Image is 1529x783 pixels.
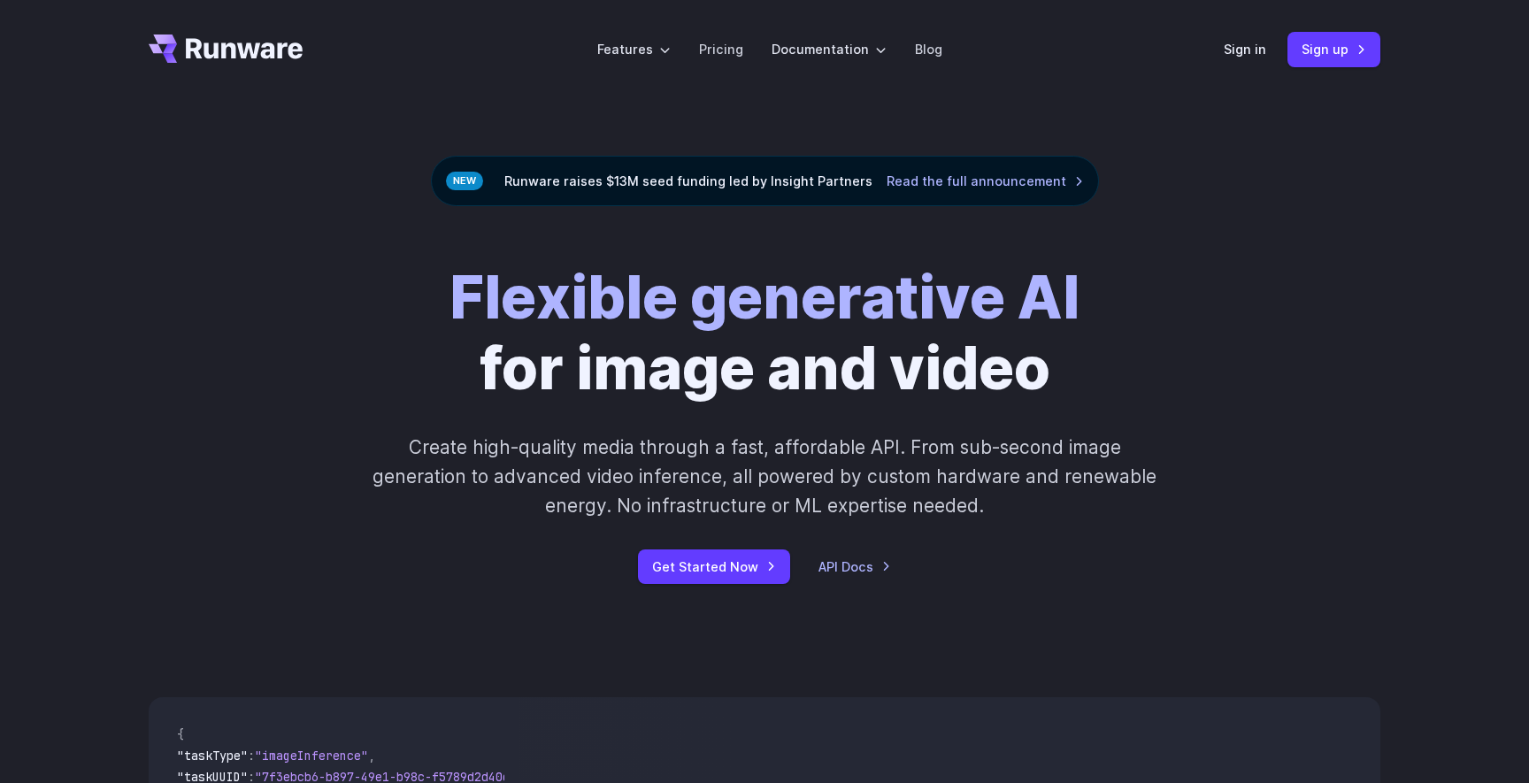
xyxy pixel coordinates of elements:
strong: Flexible generative AI [449,262,1080,333]
a: Read the full announcement [887,171,1084,191]
span: "imageInference" [255,748,368,764]
label: Features [597,39,671,59]
p: Create high-quality media through a fast, affordable API. From sub-second image generation to adv... [371,433,1159,521]
span: : [248,748,255,764]
a: Sign in [1224,39,1266,59]
a: Blog [915,39,942,59]
a: API Docs [818,557,891,577]
span: { [177,726,184,742]
label: Documentation [772,39,887,59]
div: Runware raises $13M seed funding led by Insight Partners [431,156,1099,206]
a: Pricing [699,39,743,59]
span: , [368,748,375,764]
a: Get Started Now [638,549,790,584]
span: "taskType" [177,748,248,764]
h1: for image and video [449,263,1080,404]
a: Sign up [1287,32,1380,66]
a: Go to / [149,35,303,63]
